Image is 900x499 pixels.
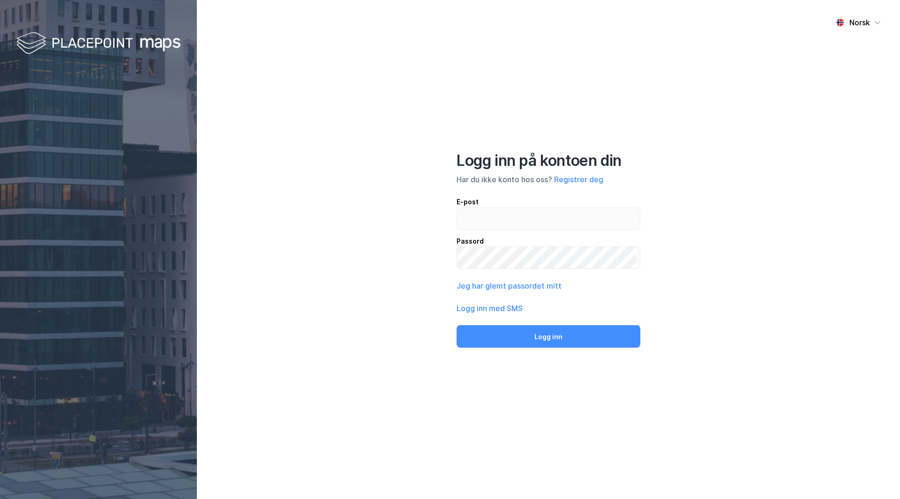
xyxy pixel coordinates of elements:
[457,303,523,314] button: Logg inn med SMS
[457,151,640,170] div: Logg inn på kontoen din
[457,325,640,348] button: Logg inn
[16,30,180,58] img: logo-white.f07954bde2210d2a523dddb988cd2aa7.svg
[457,196,640,208] div: E-post
[457,280,562,291] button: Jeg har glemt passordet mitt
[457,174,640,185] div: Har du ikke konto hos oss?
[849,17,870,28] div: Norsk
[457,236,640,247] div: Passord
[554,174,603,185] button: Registrer deg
